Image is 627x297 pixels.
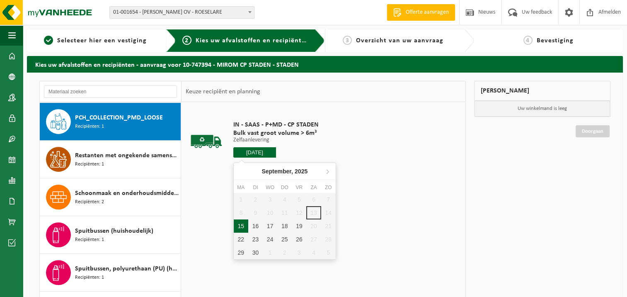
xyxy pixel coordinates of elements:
[182,81,264,102] div: Keuze recipiënt en planning
[75,123,104,131] span: Recipiënten: 1
[75,264,179,274] span: Spuitbussen, polyurethaan (PU) (huishoudelijk)
[233,137,319,143] p: Zelfaanlevering
[75,226,153,236] span: Spuitbussen (huishoudelijk)
[248,233,263,246] div: 23
[258,165,311,178] div: September,
[234,219,248,233] div: 15
[75,161,104,168] span: Recipiënten: 1
[263,246,277,259] div: 1
[57,37,147,44] span: Selecteer hier een vestiging
[75,188,179,198] span: Schoonmaak en onderhoudsmiddelen (huishoudelijk)
[109,6,254,19] span: 01-001654 - MIROM ROESELARE OV - ROESELARE
[31,36,160,46] a: 1Selecteer hier een vestiging
[233,129,319,137] span: Bulk vast groot volume > 6m³
[75,274,104,282] span: Recipiënten: 1
[387,4,455,21] a: Offerte aanvragen
[40,103,181,141] button: PCH_COLLECTION_PMD_LOOSE Recipiënten: 1
[537,37,574,44] span: Bevestiging
[75,151,179,161] span: Restanten met ongekende samenstelling (huishoudelijk)
[196,37,310,44] span: Kies uw afvalstoffen en recipiënten
[44,36,53,45] span: 1
[263,183,277,192] div: wo
[404,8,451,17] span: Offerte aanvragen
[233,121,319,129] span: IN - SAAS - P+MD - CP STADEN
[277,233,292,246] div: 25
[263,233,277,246] div: 24
[292,219,306,233] div: 19
[292,183,306,192] div: vr
[292,233,306,246] div: 26
[44,85,177,98] input: Materiaal zoeken
[75,236,104,244] span: Recipiënten: 1
[233,147,276,158] input: Selecteer datum
[321,183,336,192] div: zo
[27,56,623,72] h2: Kies uw afvalstoffen en recipiënten - aanvraag voor 10-747394 - MIROM CP STADEN - STADEN
[248,183,263,192] div: di
[40,254,181,292] button: Spuitbussen, polyurethaan (PU) (huishoudelijk) Recipiënten: 1
[576,125,610,137] a: Doorgaan
[234,246,248,259] div: 29
[306,183,321,192] div: za
[234,183,248,192] div: ma
[110,7,254,18] span: 01-001654 - MIROM ROESELARE OV - ROESELARE
[75,198,104,206] span: Recipiënten: 2
[75,113,163,123] span: PCH_COLLECTION_PMD_LOOSE
[523,36,533,45] span: 4
[40,216,181,254] button: Spuitbussen (huishoudelijk) Recipiënten: 1
[263,219,277,233] div: 17
[40,141,181,178] button: Restanten met ongekende samenstelling (huishoudelijk) Recipiënten: 1
[356,37,443,44] span: Overzicht van uw aanvraag
[234,233,248,246] div: 22
[40,178,181,216] button: Schoonmaak en onderhoudsmiddelen (huishoudelijk) Recipiënten: 2
[277,246,292,259] div: 2
[474,101,610,117] p: Uw winkelmand is leeg
[343,36,352,45] span: 3
[182,36,191,45] span: 2
[474,81,611,101] div: [PERSON_NAME]
[292,246,306,259] div: 3
[295,168,307,174] i: 2025
[277,219,292,233] div: 18
[248,246,263,259] div: 30
[248,219,263,233] div: 16
[277,183,292,192] div: do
